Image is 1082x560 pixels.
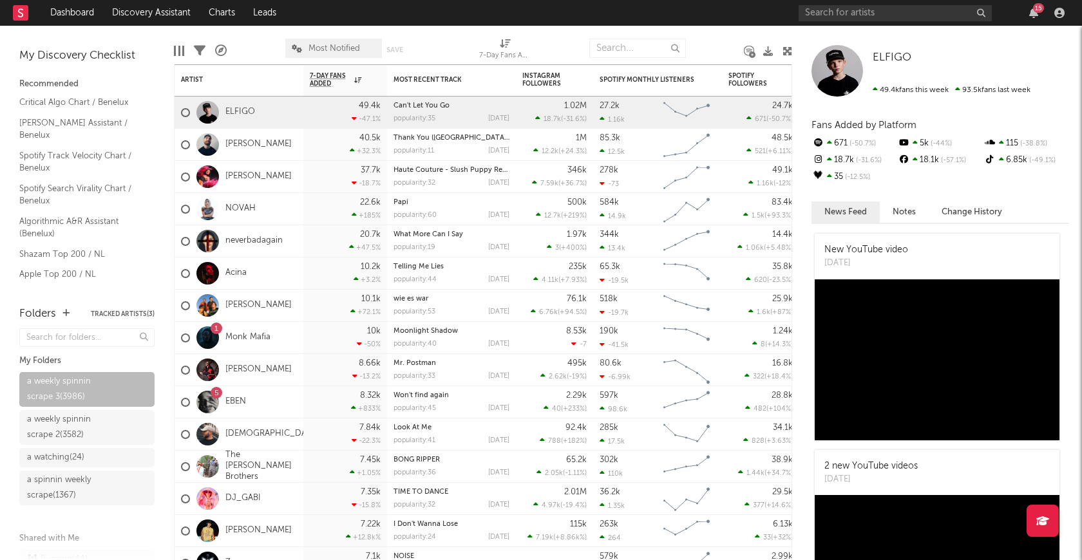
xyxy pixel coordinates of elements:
[658,483,716,515] svg: Chart title
[361,166,381,174] div: 37.7k
[569,373,585,380] span: -19 %
[564,488,587,496] div: 2.01M
[488,437,509,444] div: [DATE]
[600,359,622,368] div: 80.6k
[658,193,716,225] svg: Chart title
[772,230,793,239] div: 14.4k
[748,308,793,316] div: ( )
[562,502,585,509] span: -19.4 %
[811,169,897,185] div: 35
[757,180,774,187] span: 1.16k
[91,311,155,317] button: Tracked Artists(3)
[225,171,292,182] a: [PERSON_NAME]
[359,359,381,368] div: 8.66k
[536,469,587,477] div: ( )
[766,438,791,445] span: +3.63 %
[215,32,227,70] div: A&R Pipeline
[569,263,587,271] div: 235k
[394,360,509,367] div: Mr. Postman
[19,95,142,109] a: Critical Algo Chart / Benelux
[1029,8,1038,18] button: 15
[394,167,509,174] div: Haute Couture - Slush Puppy Remix
[225,300,292,311] a: [PERSON_NAME]
[394,231,463,238] a: What More Can I Say
[360,391,381,400] div: 8.32k
[19,410,155,445] a: a weekly spinnin scrape 2(3582)
[394,199,408,206] a: Papi
[540,180,558,187] span: 7.59k
[367,327,381,335] div: 10k
[567,166,587,174] div: 346k
[600,308,629,317] div: -19.7k
[351,404,381,413] div: +833 %
[394,456,440,463] a: BONG RIPPER
[488,180,509,187] div: [DATE]
[753,373,764,380] span: 322
[560,277,585,284] span: +7.93 %
[488,147,509,154] div: [DATE]
[350,469,381,477] div: +1.05 %
[600,166,618,174] div: 278k
[542,502,560,509] span: 4.97k
[394,360,436,367] a: Mr. Postman
[754,406,766,413] span: 482
[600,456,618,464] div: 302k
[488,244,509,251] div: [DATE]
[19,448,155,467] a: a watching(24)
[743,436,793,445] div: ( )
[488,115,509,122] div: [DATE]
[394,102,450,109] a: Can't Let You Go
[873,52,911,63] span: ELFIGO
[983,152,1069,169] div: 6.85k
[488,212,509,219] div: [DATE]
[488,276,509,283] div: [DATE]
[488,501,509,509] div: [DATE]
[308,44,360,53] span: Most Notified
[600,488,620,496] div: 36.2k
[565,470,585,477] span: -1.11 %
[658,322,716,354] svg: Chart title
[772,295,793,303] div: 25.9k
[540,372,587,380] div: ( )
[880,201,929,223] button: Notes
[352,115,381,123] div: -47.1 %
[225,429,327,440] a: [DEMOGRAPHIC_DATA]/it
[361,263,381,271] div: 10.2k
[766,245,791,252] span: +5.48 %
[775,180,791,187] span: -12 %
[547,243,587,252] div: ( )
[600,76,696,84] div: Spotify Monthly Listeners
[757,309,770,316] span: 1.6k
[563,212,585,219] span: +219 %
[658,418,716,451] svg: Chart title
[225,525,292,536] a: [PERSON_NAME]
[566,456,587,464] div: 65.2k
[589,39,686,58] input: Search...
[479,32,531,70] div: 7-Day Fans Added (7-Day Fans Added)
[19,471,155,505] a: a spinnin weekly scrape(1367)
[352,501,381,509] div: -15.8 %
[533,147,587,155] div: ( )
[563,438,585,445] span: +182 %
[394,167,515,174] a: Haute Couture - Slush Puppy Remix
[394,405,436,412] div: popularity: 45
[225,139,292,150] a: [PERSON_NAME]
[360,198,381,207] div: 22.6k
[394,102,509,109] div: Can't Let You Go
[848,140,876,147] span: -50.7 %
[658,515,716,547] svg: Chart title
[394,199,509,206] div: Papi
[658,290,716,322] svg: Chart title
[394,231,509,238] div: What More Can I Say
[755,148,766,155] span: 521
[27,412,118,443] div: a weekly spinnin scrape 2 ( 3582 )
[394,244,435,251] div: popularity: 19
[752,438,764,445] span: 828
[394,521,458,528] a: I Don't Wanna Lose
[600,147,625,156] div: 12.5k
[349,243,381,252] div: +47.5 %
[811,120,916,130] span: Fans Added by Platform
[600,230,619,239] div: 344k
[854,157,882,164] span: -31.6 %
[531,308,587,316] div: ( )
